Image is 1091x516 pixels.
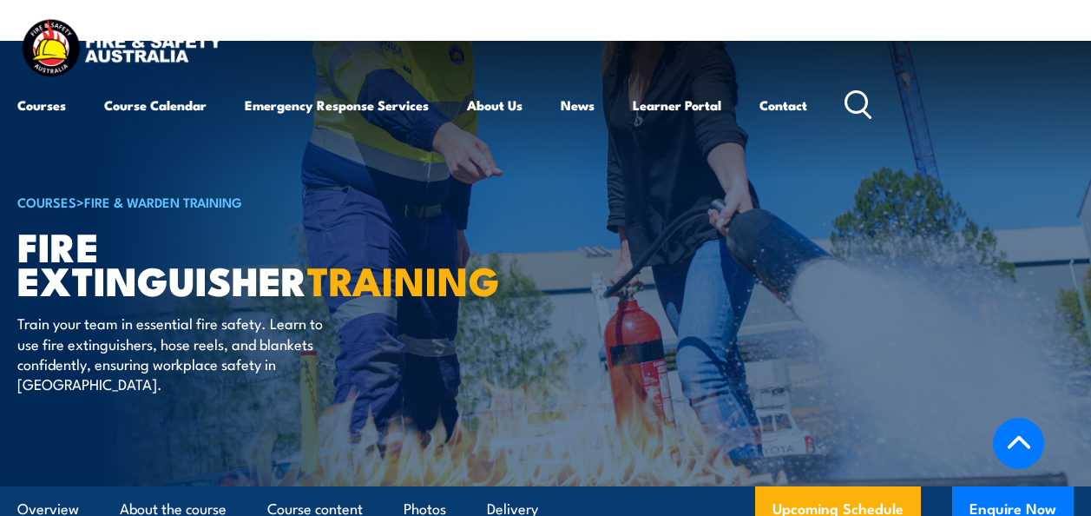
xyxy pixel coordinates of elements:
a: Courses [17,84,66,126]
a: Emergency Response Services [245,84,429,126]
a: COURSES [17,192,76,211]
h1: Fire Extinguisher [17,228,446,296]
a: Contact [759,84,807,126]
a: About Us [467,84,522,126]
a: Learner Portal [633,84,721,126]
a: Fire & Warden Training [84,192,242,211]
strong: TRAINING [307,249,500,309]
p: Train your team in essential fire safety. Learn to use fire extinguishers, hose reels, and blanke... [17,313,334,394]
a: Course Calendar [104,84,207,126]
a: News [561,84,595,126]
h6: > [17,191,446,212]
